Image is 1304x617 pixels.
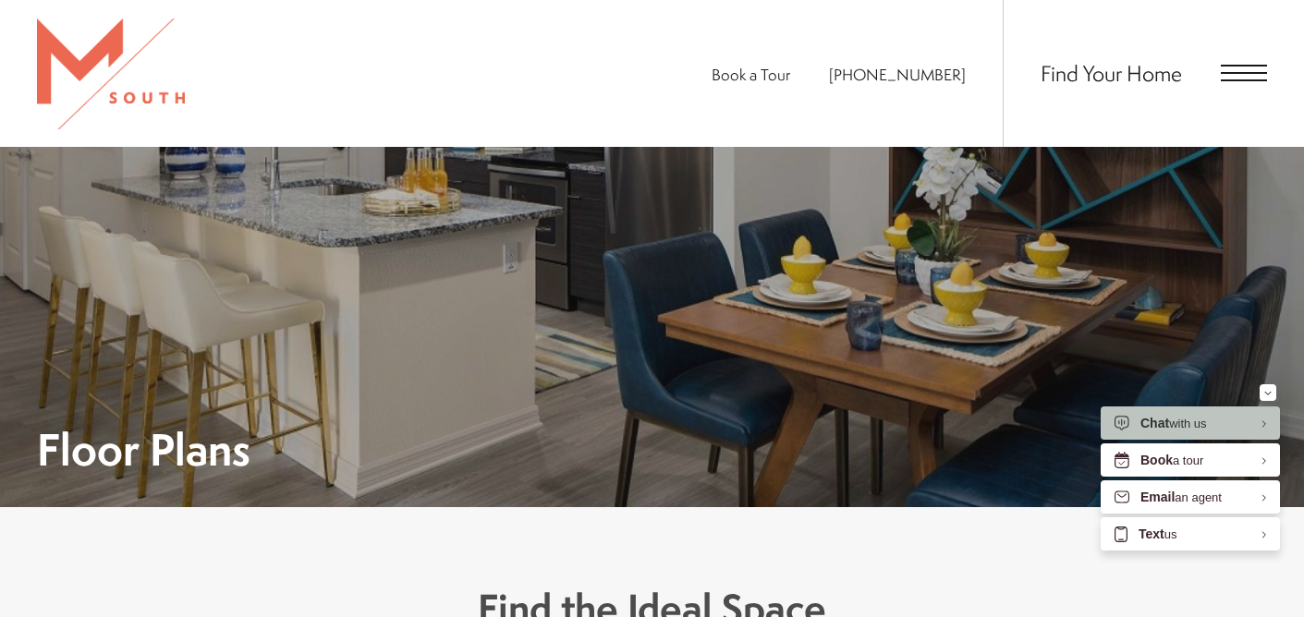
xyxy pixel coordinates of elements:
span: [PHONE_NUMBER] [829,64,966,85]
img: MSouth [37,18,185,129]
h1: Floor Plans [37,429,250,470]
a: Find Your Home [1041,58,1182,88]
a: Book a Tour [712,64,790,85]
a: Call Us at 813-570-8014 [829,64,966,85]
button: Open Menu [1221,65,1267,81]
